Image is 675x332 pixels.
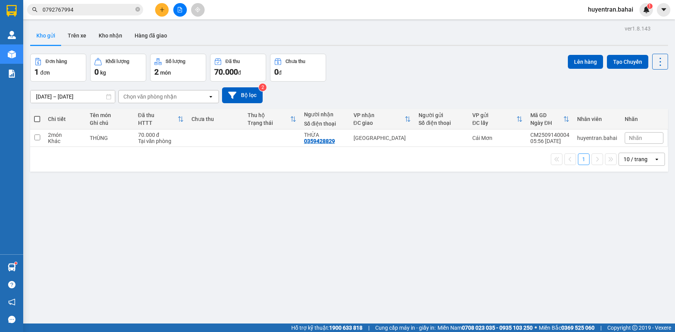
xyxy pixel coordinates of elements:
[648,3,651,9] span: 1
[90,135,130,141] div: THÙNG
[159,7,165,12] span: plus
[304,132,346,138] div: THỪA
[354,112,405,118] div: VP nhận
[138,132,184,138] div: 70.000 đ
[43,5,134,14] input: Tìm tên, số ĐT hoặc mã đơn
[30,54,86,82] button: Đơn hàng1đơn
[128,26,173,45] button: Hàng đã giao
[624,155,648,163] div: 10 / trang
[660,6,667,13] span: caret-down
[90,54,146,82] button: Khối lượng0kg
[135,6,140,14] span: close-circle
[472,135,523,141] div: Cái Mơn
[8,70,16,78] img: solution-icon
[304,111,346,117] div: Người nhận
[90,112,130,118] div: Tên món
[8,263,16,271] img: warehouse-icon
[48,138,82,144] div: Khác
[155,3,169,17] button: plus
[8,50,16,58] img: warehouse-icon
[304,138,335,144] div: 0359428829
[419,120,465,126] div: Số điện thoại
[106,59,129,64] div: Khối lượng
[8,298,15,306] span: notification
[195,7,200,12] span: aim
[354,135,411,141] div: [GEOGRAPHIC_DATA]
[226,59,240,64] div: Đã thu
[354,120,405,126] div: ĐC giao
[577,116,617,122] div: Nhân viên
[166,59,185,64] div: Số lượng
[654,156,660,162] svg: open
[462,325,533,331] strong: 0708 023 035 - 0935 103 250
[285,59,305,64] div: Chưa thu
[472,120,516,126] div: ĐC lấy
[191,3,205,17] button: aim
[329,325,362,331] strong: 1900 633 818
[274,67,279,77] span: 0
[632,325,637,330] span: copyright
[530,112,563,118] div: Mã GD
[173,3,187,17] button: file-add
[138,112,178,118] div: Đã thu
[259,83,267,91] sup: 2
[472,112,516,118] div: VP gửi
[30,26,62,45] button: Kho gửi
[248,120,290,126] div: Trạng thái
[535,326,537,329] span: ⚪️
[31,90,115,103] input: Select a date range.
[191,116,240,122] div: Chưa thu
[468,109,526,129] th: Toggle SortBy
[135,7,140,12] span: close-circle
[138,120,178,126] div: HTTT
[138,138,184,144] div: Tại văn phòng
[607,55,648,69] button: Tạo Chuyến
[539,323,595,332] span: Miền Bắc
[270,54,326,82] button: Chưa thu0đ
[561,325,595,331] strong: 0369 525 060
[48,132,82,138] div: 2 món
[350,109,415,129] th: Toggle SortBy
[437,323,533,332] span: Miền Nam
[134,109,188,129] th: Toggle SortBy
[244,109,300,129] th: Toggle SortBy
[625,24,651,33] div: ver 1.8.143
[100,70,106,76] span: kg
[92,26,128,45] button: Kho nhận
[582,5,639,14] span: huyentran.bahai
[248,112,290,118] div: Thu hộ
[94,67,99,77] span: 0
[238,70,241,76] span: đ
[530,138,569,144] div: 05:56 [DATE]
[568,55,603,69] button: Lên hàng
[62,26,92,45] button: Trên xe
[530,120,563,126] div: Ngày ĐH
[210,54,266,82] button: Đã thu70.000đ
[7,5,17,17] img: logo-vxr
[8,31,16,39] img: warehouse-icon
[279,70,282,76] span: đ
[530,132,569,138] div: CM2509140004
[600,323,602,332] span: |
[419,112,465,118] div: Người gửi
[90,120,130,126] div: Ghi chú
[40,70,50,76] span: đơn
[578,153,590,165] button: 1
[368,323,369,332] span: |
[629,135,642,141] span: Nhãn
[208,94,214,100] svg: open
[625,116,663,122] div: Nhãn
[32,7,38,12] span: search
[375,323,436,332] span: Cung cấp máy in - giấy in:
[291,323,362,332] span: Hỗ trợ kỹ thuật:
[150,54,206,82] button: Số lượng2món
[15,262,17,264] sup: 1
[34,67,39,77] span: 1
[304,121,346,127] div: Số điện thoại
[154,67,159,77] span: 2
[214,67,238,77] span: 70.000
[123,93,177,100] div: Chọn văn phòng nhận
[48,116,82,122] div: Chi tiết
[643,6,650,13] img: icon-new-feature
[46,59,67,64] div: Đơn hàng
